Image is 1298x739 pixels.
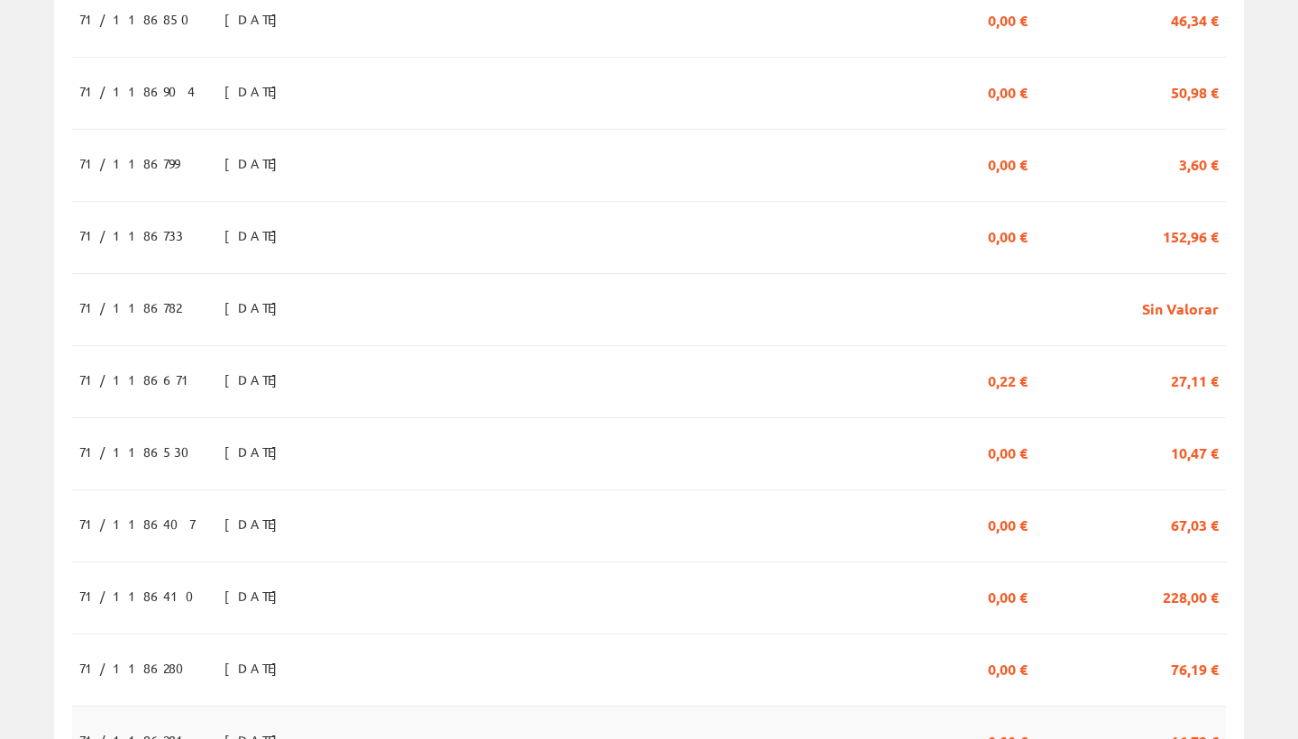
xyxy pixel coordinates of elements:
span: 0,00 € [988,436,1028,467]
span: 76,19 € [1171,652,1219,683]
span: 0,00 € [988,148,1028,178]
span: 0,00 € [988,76,1028,106]
span: [DATE] [224,220,287,251]
span: 71/1186799 [79,148,179,178]
span: [DATE] [224,76,287,106]
span: 46,34 € [1171,4,1219,34]
span: 0,22 € [988,364,1028,395]
span: [DATE] [224,292,287,323]
span: 0,00 € [988,4,1028,34]
span: [DATE] [224,508,287,539]
span: 71/1186280 [79,652,195,683]
span: 10,47 € [1171,436,1219,467]
span: [DATE] [224,580,287,611]
span: 27,11 € [1171,364,1219,395]
span: 71/1186782 [79,292,181,323]
span: Sin Valorar [1142,292,1219,323]
span: 71/1186671 [79,364,197,395]
span: 0,00 € [988,508,1028,539]
span: 0,00 € [988,580,1028,611]
span: 71/1186850 [79,4,200,34]
span: 3,60 € [1179,148,1219,178]
span: 71/1186733 [79,220,183,251]
span: 71/1186530 [79,436,200,467]
span: [DATE] [224,652,287,683]
span: [DATE] [224,148,287,178]
span: [DATE] [224,4,287,34]
span: 228,00 € [1163,580,1219,611]
span: 152,96 € [1163,220,1219,251]
span: [DATE] [224,436,287,467]
span: 71/1186407 [79,508,195,539]
span: 71/1186410 [79,580,205,611]
span: 0,00 € [988,652,1028,683]
span: 67,03 € [1171,508,1219,539]
span: 0,00 € [988,220,1028,251]
span: 71/1186904 [79,76,195,106]
span: [DATE] [224,364,287,395]
span: 50,98 € [1171,76,1219,106]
